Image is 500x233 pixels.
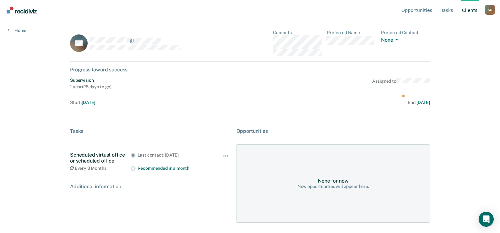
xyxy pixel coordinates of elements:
div: Every 3 Months [70,166,131,171]
div: Scheduled virtual office or scheduled office [70,152,131,164]
div: 1 year ( 28 days to go ) [70,84,111,90]
span: [DATE] [416,100,430,105]
dt: Preferred Contact [381,30,430,35]
button: None [381,37,400,44]
dt: Preferred Name [327,30,376,35]
div: Recommended in a month [138,166,211,171]
div: Open Intercom Messenger [479,212,494,227]
div: End : [253,100,430,105]
div: Opportunities [236,128,430,134]
dt: Contacts [273,30,322,35]
a: Home [8,28,26,33]
div: Tasks [70,128,231,134]
button: Profile dropdown button [485,5,495,15]
div: Start : [70,100,250,105]
div: Supervision [70,78,111,83]
div: Assigned to [372,78,430,90]
div: None for now [318,178,348,184]
div: Last contact: [DATE] [138,153,211,158]
div: S O [485,5,495,15]
img: Recidiviz [7,7,37,13]
div: Additional information [70,184,231,189]
div: Progress toward success [70,67,430,73]
span: [DATE] [82,100,95,105]
div: New opportunities will appear here. [297,184,369,189]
